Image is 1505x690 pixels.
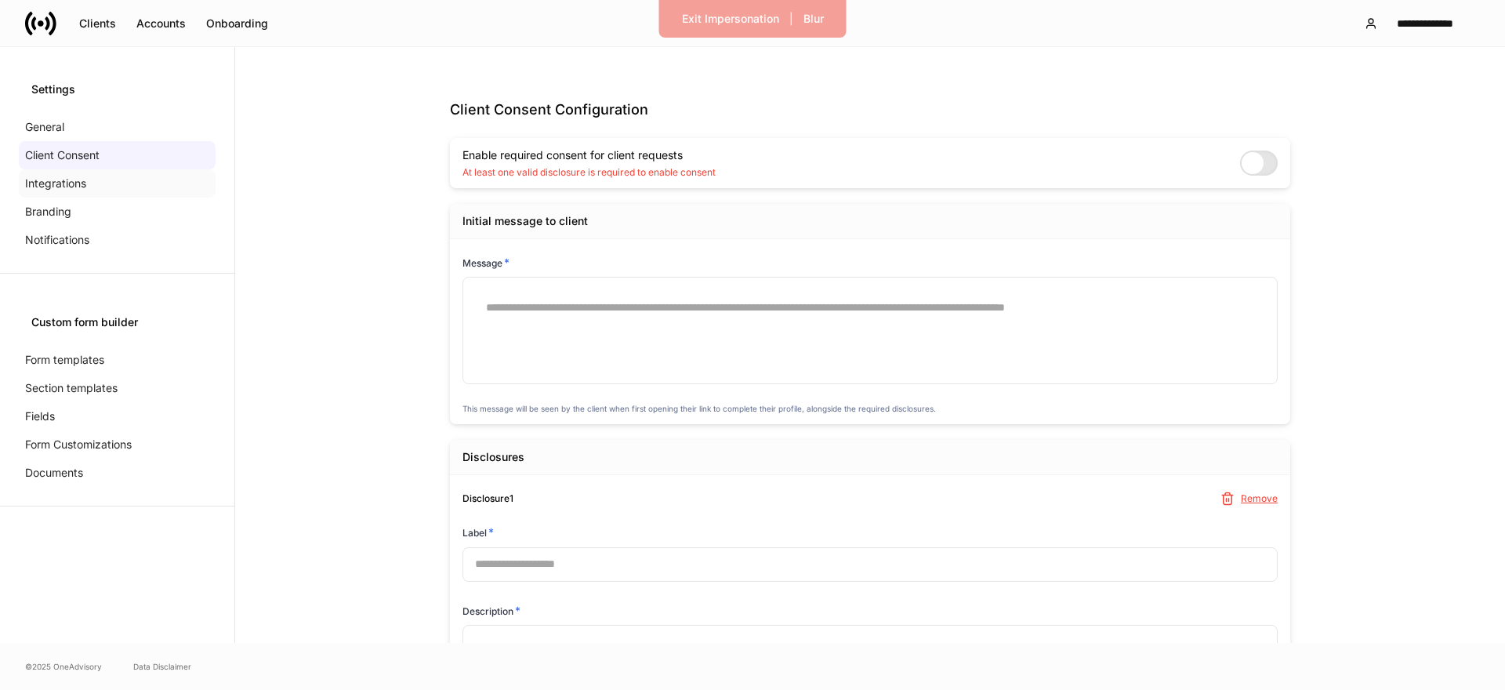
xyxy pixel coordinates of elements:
p: Section templates [25,380,118,396]
button: Blur [793,6,834,31]
p: Fields [25,409,55,424]
h6: Description [462,603,520,619]
span: © 2025 OneAdvisory [25,660,102,673]
p: This message will be seen by the client when first opening their link to complete their profile, ... [462,402,1278,415]
div: Custom form builder [31,314,203,330]
a: General [19,113,216,141]
div: Exit Impersonation [682,13,779,24]
div: Initial message to client [462,213,588,229]
div: Accounts [136,18,186,29]
div: Clients [79,18,116,29]
p: At least one valid disclosure is required to enable consent [462,166,716,179]
a: Branding [19,198,216,226]
a: Data Disclaimer [133,660,191,673]
p: Documents [25,465,83,481]
a: Section templates [19,374,216,402]
p: Client Consent [25,147,100,163]
div: Blur [803,13,824,24]
p: Form Customizations [25,437,132,452]
p: General [25,119,64,135]
p: Integrations [25,176,86,191]
a: Fields [19,402,216,430]
button: Exit Impersonation [672,6,789,31]
a: Documents [19,459,216,487]
div: Remove [1241,494,1278,503]
a: Integrations [19,169,216,198]
button: Remove [1222,492,1278,506]
p: Form templates [25,352,104,368]
button: Onboarding [196,11,278,36]
a: Client Consent [19,141,216,169]
h4: Client Consent Configuration [450,100,1290,119]
div: Disclosures [462,449,524,465]
h6: Label [462,525,494,540]
p: Branding [25,204,71,220]
div: Settings [31,82,203,97]
a: Notifications [19,226,216,254]
p: Notifications [25,232,89,248]
p: Enable required consent for client requests [462,147,716,163]
a: Form templates [19,346,216,374]
button: Accounts [126,11,196,36]
a: Form Customizations [19,430,216,459]
h6: Message [462,255,510,271]
h6: Disclosure 1 [462,491,513,506]
button: Clients [69,11,126,36]
div: Onboarding [206,18,268,29]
